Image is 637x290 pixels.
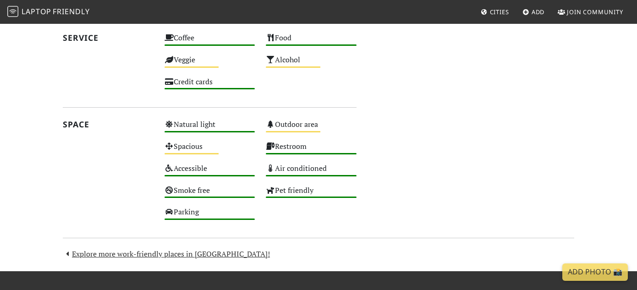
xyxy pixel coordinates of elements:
[260,162,362,184] div: Air conditioned
[519,4,549,20] a: Add
[7,6,18,17] img: LaptopFriendly
[63,120,154,129] h2: Space
[159,184,261,206] div: Smoke free
[22,6,51,16] span: Laptop
[260,118,362,140] div: Outdoor area
[260,140,362,162] div: Restroom
[159,31,261,53] div: Coffee
[562,263,628,281] a: Add Photo 📸
[7,4,90,20] a: LaptopFriendly LaptopFriendly
[159,205,261,227] div: Parking
[260,184,362,206] div: Pet friendly
[567,8,623,16] span: Join Community
[532,8,545,16] span: Add
[477,4,513,20] a: Cities
[159,140,261,162] div: Spacious
[63,249,270,259] a: Explore more work-friendly places in [GEOGRAPHIC_DATA]!
[260,31,362,53] div: Food
[490,8,509,16] span: Cities
[159,75,261,97] div: Credit cards
[260,53,362,75] div: Alcohol
[63,33,154,43] h2: Service
[554,4,627,20] a: Join Community
[53,6,89,16] span: Friendly
[159,162,261,184] div: Accessible
[159,53,261,75] div: Veggie
[159,118,261,140] div: Natural light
